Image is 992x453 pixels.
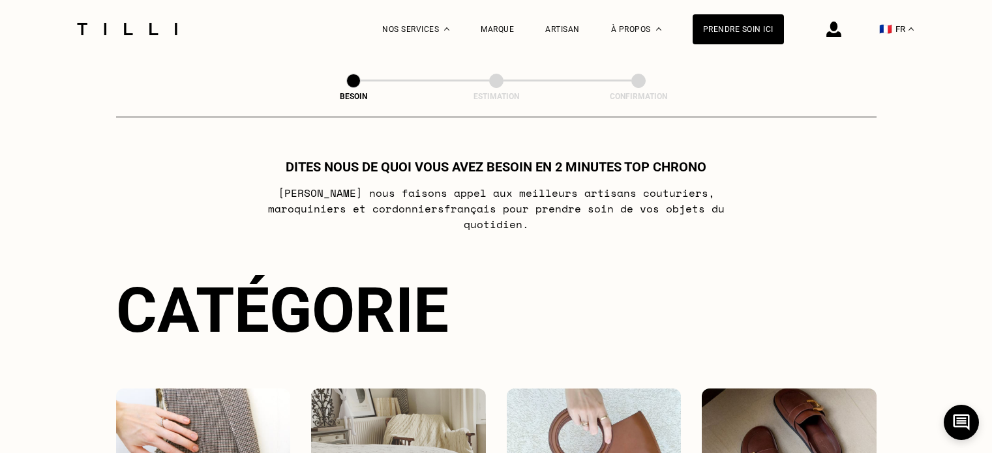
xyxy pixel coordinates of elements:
[237,185,755,232] p: [PERSON_NAME] nous faisons appel aux meilleurs artisans couturiers , maroquiniers et cordonniers ...
[444,27,449,31] img: Menu déroulant
[431,92,562,101] div: Estimation
[656,27,661,31] img: Menu déroulant à propos
[693,14,784,44] a: Prendre soin ici
[545,25,580,34] a: Artisan
[288,92,419,101] div: Besoin
[573,92,704,101] div: Confirmation
[481,25,514,34] a: Marque
[879,23,892,35] span: 🇫🇷
[286,159,706,175] h1: Dites nous de quoi vous avez besoin en 2 minutes top chrono
[826,22,841,37] img: icône connexion
[909,27,914,31] img: menu déroulant
[72,23,182,35] img: Logo du service de couturière Tilli
[116,274,877,347] div: Catégorie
